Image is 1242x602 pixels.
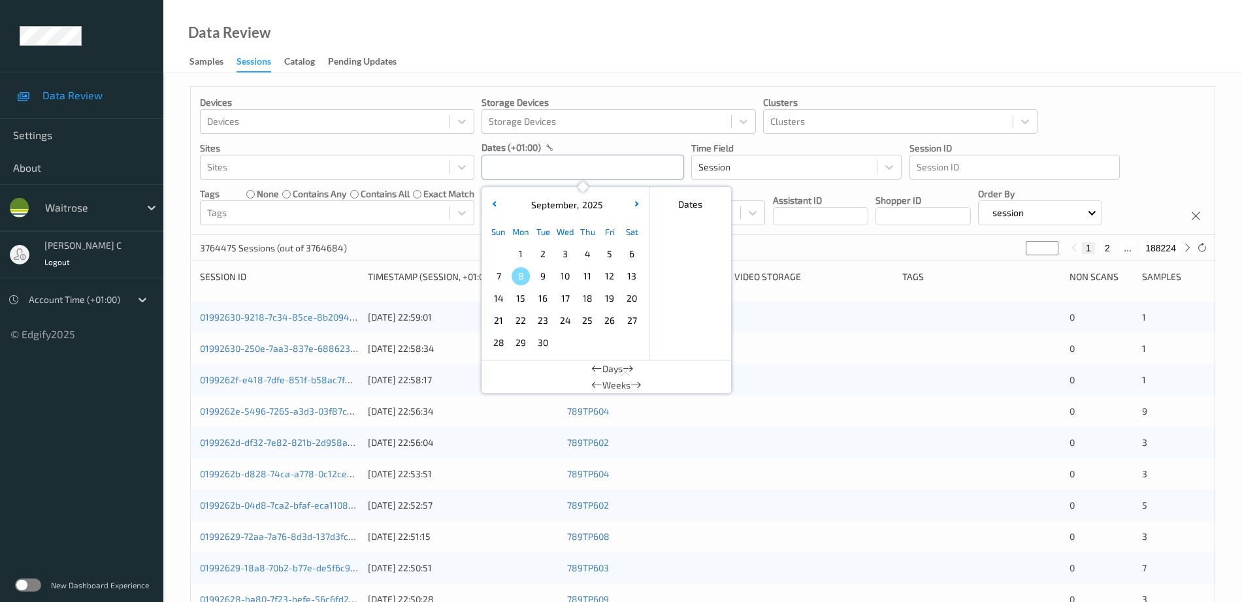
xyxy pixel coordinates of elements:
div: Data Review [188,26,270,39]
span: 10 [556,267,574,285]
span: 19 [600,289,619,308]
div: [DATE] 22:53:51 [368,467,558,481]
button: ... [1120,242,1136,254]
button: 1 [1082,242,1095,254]
div: Choose Tuesday September 23 of 2025 [532,309,554,332]
div: Choose Monday September 29 of 2025 [510,332,532,354]
div: Choose Monday September 22 of 2025 [510,309,532,332]
p: dates (+01:00) [482,141,541,154]
div: Sun [487,221,510,243]
div: [DATE] 22:58:17 [368,373,558,387]
span: 0 [1070,562,1075,573]
div: [DATE] 22:58:34 [368,342,558,355]
div: Choose Tuesday September 02 of 2025 [532,243,554,265]
div: Choose Tuesday September 30 of 2025 [532,332,554,354]
p: Devices [200,96,474,109]
span: 14 [489,289,508,308]
div: , [528,198,603,212]
div: Choose Monday September 08 of 2025 [510,265,532,287]
div: Choose Friday September 26 of 2025 [598,309,621,332]
div: Tags [902,270,1061,283]
label: none [257,187,279,200]
div: Choose Sunday September 28 of 2025 [487,332,510,354]
div: Choose Wednesday September 03 of 2025 [554,243,576,265]
p: Tags [200,187,220,200]
span: 3 [1142,531,1147,542]
span: 0 [1070,499,1075,511]
a: Catalog [284,53,328,71]
div: Session ID [200,270,359,283]
span: 23 [534,311,552,330]
div: [DATE] 22:56:34 [368,405,558,418]
span: 0 [1070,343,1075,354]
div: Choose Friday September 05 of 2025 [598,243,621,265]
a: Sessions [237,53,284,72]
span: 30 [534,334,552,352]
span: 26 [600,311,619,330]
label: contains all [361,187,410,200]
div: Choose Saturday September 20 of 2025 [621,287,643,309]
div: Choose Tuesday September 09 of 2025 [532,265,554,287]
a: 0199262f-e418-7dfe-851f-b58ac7f8544c [200,374,372,385]
div: Samples [1142,270,1205,283]
div: Choose Sunday September 14 of 2025 [487,287,510,309]
span: 8 [512,267,530,285]
a: 789TP602 [567,499,609,511]
span: Days [602,362,623,375]
a: 0199262e-5496-7265-a3d3-03f87c5fbb79 [200,405,376,417]
span: 0 [1070,531,1075,542]
span: 16 [534,289,552,308]
span: 9 [534,267,552,285]
div: Choose Saturday September 06 of 2025 [621,243,643,265]
a: 01992629-18a8-70b2-b77e-de5f6c984a3d [200,562,378,573]
span: 22 [512,311,530,330]
span: 7 [1142,562,1147,573]
label: contains any [293,187,346,200]
span: 1 [1142,311,1146,323]
div: Choose Saturday October 04 of 2025 [621,332,643,354]
div: Timestamp (Session, +01:00) [368,270,558,283]
div: [DATE] 22:59:01 [368,311,558,324]
div: Pending Updates [328,55,397,71]
div: Choose Sunday August 31 of 2025 [487,243,510,265]
div: Catalog [284,55,315,71]
button: 188224 [1141,242,1180,254]
span: 3 [1142,468,1147,479]
span: 1 [512,245,530,263]
button: 2 [1101,242,1114,254]
div: Choose Thursday October 02 of 2025 [576,332,598,354]
span: 5 [1142,499,1147,511]
div: [DATE] 22:52:57 [368,499,558,512]
p: Assistant ID [773,194,868,207]
a: 01992630-9218-7c34-85ce-8b20944d881f [200,311,380,323]
a: Pending Updates [328,53,410,71]
div: Video Storage [734,270,893,283]
a: 01992630-250e-7aa3-837e-68862399e509 [200,343,382,354]
span: September [528,199,577,210]
div: Choose Thursday September 25 of 2025 [576,309,598,332]
p: 3764475 Sessions (out of 3764684) [200,242,347,255]
div: [DATE] 22:50:51 [368,562,558,575]
div: Sat [621,221,643,243]
span: 21 [489,311,508,330]
div: Choose Thursday September 04 of 2025 [576,243,598,265]
a: 789TP603 [567,562,609,573]
div: Choose Monday September 15 of 2025 [510,287,532,309]
div: Thu [576,221,598,243]
span: 11 [578,267,596,285]
div: [DATE] 22:56:04 [368,436,558,449]
span: 20 [623,289,641,308]
div: Choose Sunday September 07 of 2025 [487,265,510,287]
span: 0 [1070,468,1075,479]
span: 0 [1070,405,1075,417]
div: Choose Friday September 12 of 2025 [598,265,621,287]
div: Choose Sunday September 21 of 2025 [487,309,510,332]
div: Choose Wednesday October 01 of 2025 [554,332,576,354]
span: 24 [556,311,574,330]
p: Time Field [691,142,902,155]
div: Choose Friday October 03 of 2025 [598,332,621,354]
span: 1 [1142,374,1146,385]
div: Tue [532,221,554,243]
label: exact match [423,187,474,200]
span: 1 [1142,343,1146,354]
